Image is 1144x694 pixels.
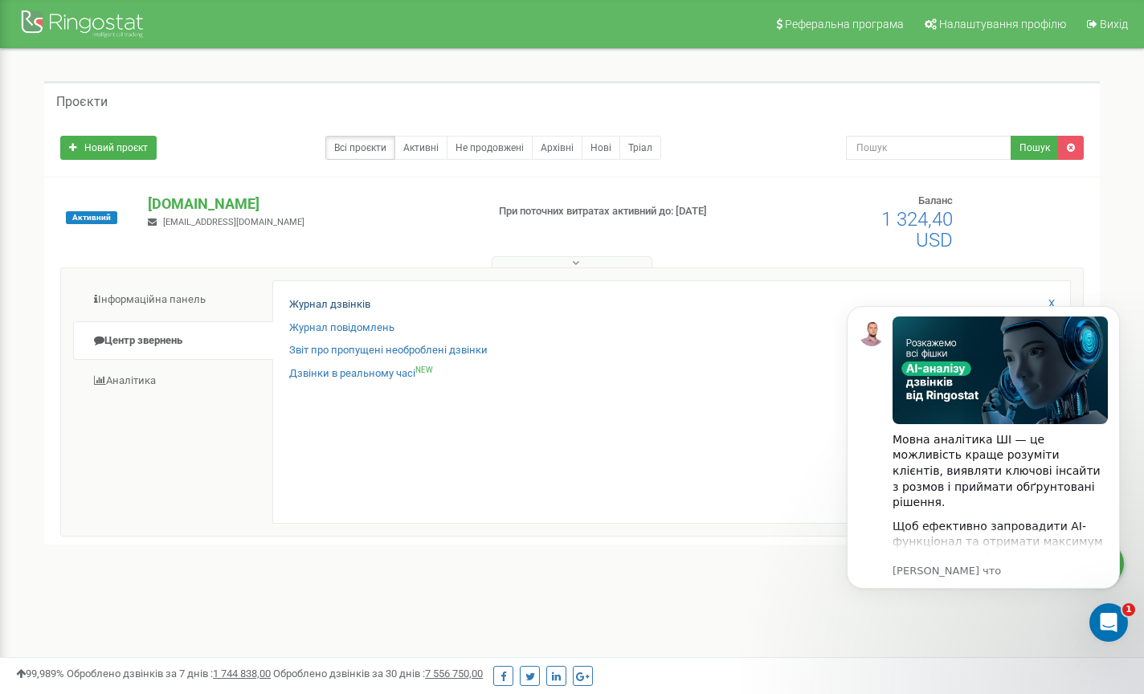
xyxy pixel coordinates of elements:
span: Оброблено дзвінків за 7 днів : [67,667,271,680]
sup: NEW [415,365,433,374]
input: Пошук [846,136,1011,160]
p: При поточних витратах активний до: [DATE] [499,204,737,219]
u: 1 744 838,00 [213,667,271,680]
a: Новий проєкт [60,136,157,160]
h5: Проєкти [56,95,108,109]
a: Всі проєкти [325,136,395,160]
a: Журнал повідомлень [289,320,394,336]
span: Вихід [1100,18,1128,31]
a: Тріал [619,136,661,160]
span: 99,989% [16,667,64,680]
a: Нові [582,136,620,160]
iframe: Intercom live chat [1089,603,1128,642]
button: Пошук [1011,136,1059,160]
span: Реферальна програма [785,18,904,31]
a: Дзвінки в реальному часіNEW [289,366,433,382]
a: Звіт про пропущені необроблені дзвінки [289,343,488,358]
a: Журнал дзвінків [289,297,370,312]
a: Інформаційна панель [73,280,273,320]
a: Архівні [532,136,582,160]
span: Оброблено дзвінків за 30 днів : [273,667,483,680]
span: Налаштування профілю [939,18,1066,31]
span: Баланс [918,194,953,206]
span: 1 324,40 USD [881,208,953,251]
span: [EMAIL_ADDRESS][DOMAIN_NAME] [163,217,304,227]
a: Аналiтика [73,361,273,401]
p: [DOMAIN_NAME] [148,194,473,214]
iframe: Intercom notifications сообщение [823,282,1144,651]
a: Центр звернень [73,321,273,361]
a: Активні [394,136,447,160]
a: Не продовжені [447,136,533,160]
span: 1 [1122,603,1135,616]
span: Активний [66,211,117,224]
u: 7 556 750,00 [425,667,483,680]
